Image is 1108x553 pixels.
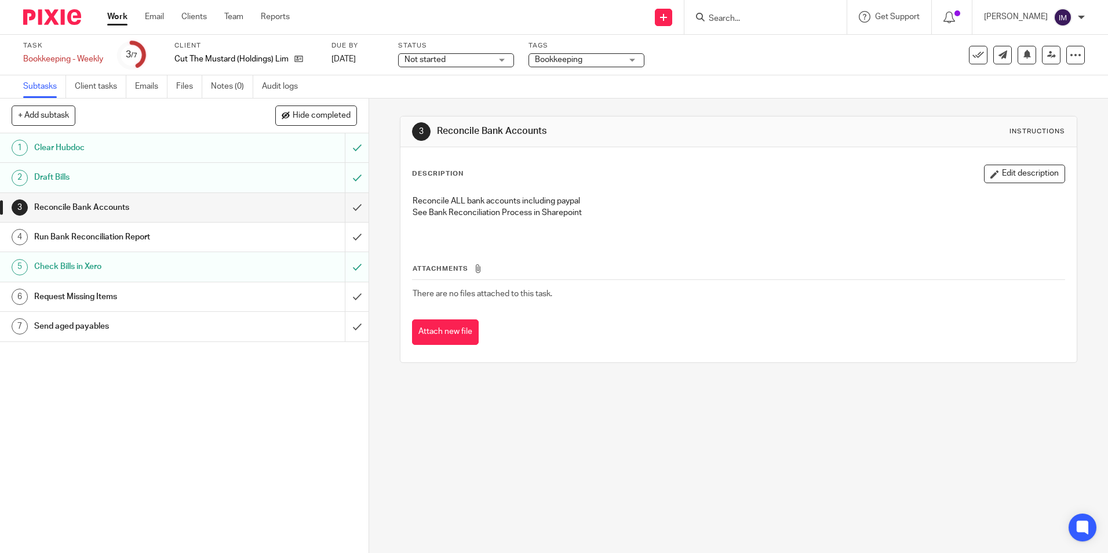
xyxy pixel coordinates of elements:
[12,140,28,156] div: 1
[708,14,812,24] input: Search
[262,75,307,98] a: Audit logs
[12,199,28,216] div: 3
[12,289,28,305] div: 6
[34,199,234,216] h1: Reconcile Bank Accounts
[174,53,289,65] p: Cut The Mustard (Holdings) Limited
[875,13,920,21] span: Get Support
[135,75,167,98] a: Emails
[23,9,81,25] img: Pixie
[23,75,66,98] a: Subtasks
[145,11,164,23] a: Email
[211,75,253,98] a: Notes (0)
[174,41,317,50] label: Client
[12,259,28,275] div: 5
[412,169,464,179] p: Description
[12,170,28,186] div: 2
[23,53,103,65] div: Bookkeeping - Weekly
[984,165,1065,183] button: Edit description
[126,48,137,61] div: 3
[535,56,582,64] span: Bookkeeping
[34,318,234,335] h1: Send aged payables
[34,228,234,246] h1: Run Bank Reconciliation Report
[412,122,431,141] div: 3
[404,56,446,64] span: Not started
[34,258,234,275] h1: Check Bills in Xero
[34,288,234,305] h1: Request Missing Items
[1009,127,1065,136] div: Instructions
[984,11,1048,23] p: [PERSON_NAME]
[275,105,357,125] button: Hide completed
[331,41,384,50] label: Due by
[413,195,1064,207] p: Reconcile ALL bank accounts including paypal
[413,290,552,298] span: There are no files attached to this task.
[261,11,290,23] a: Reports
[412,319,479,345] button: Attach new file
[131,52,137,59] small: /7
[224,11,243,23] a: Team
[1054,8,1072,27] img: svg%3E
[529,41,644,50] label: Tags
[176,75,202,98] a: Files
[293,111,351,121] span: Hide completed
[331,55,356,63] span: [DATE]
[23,41,103,50] label: Task
[413,207,1064,219] p: See Bank Reconciliation Process in Sharepoint
[12,229,28,245] div: 4
[107,11,127,23] a: Work
[34,169,234,186] h1: Draft Bills
[413,265,468,272] span: Attachments
[398,41,514,50] label: Status
[12,318,28,334] div: 7
[181,11,207,23] a: Clients
[437,125,763,137] h1: Reconcile Bank Accounts
[34,139,234,157] h1: Clear Hubdoc
[75,75,126,98] a: Client tasks
[12,105,75,125] button: + Add subtask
